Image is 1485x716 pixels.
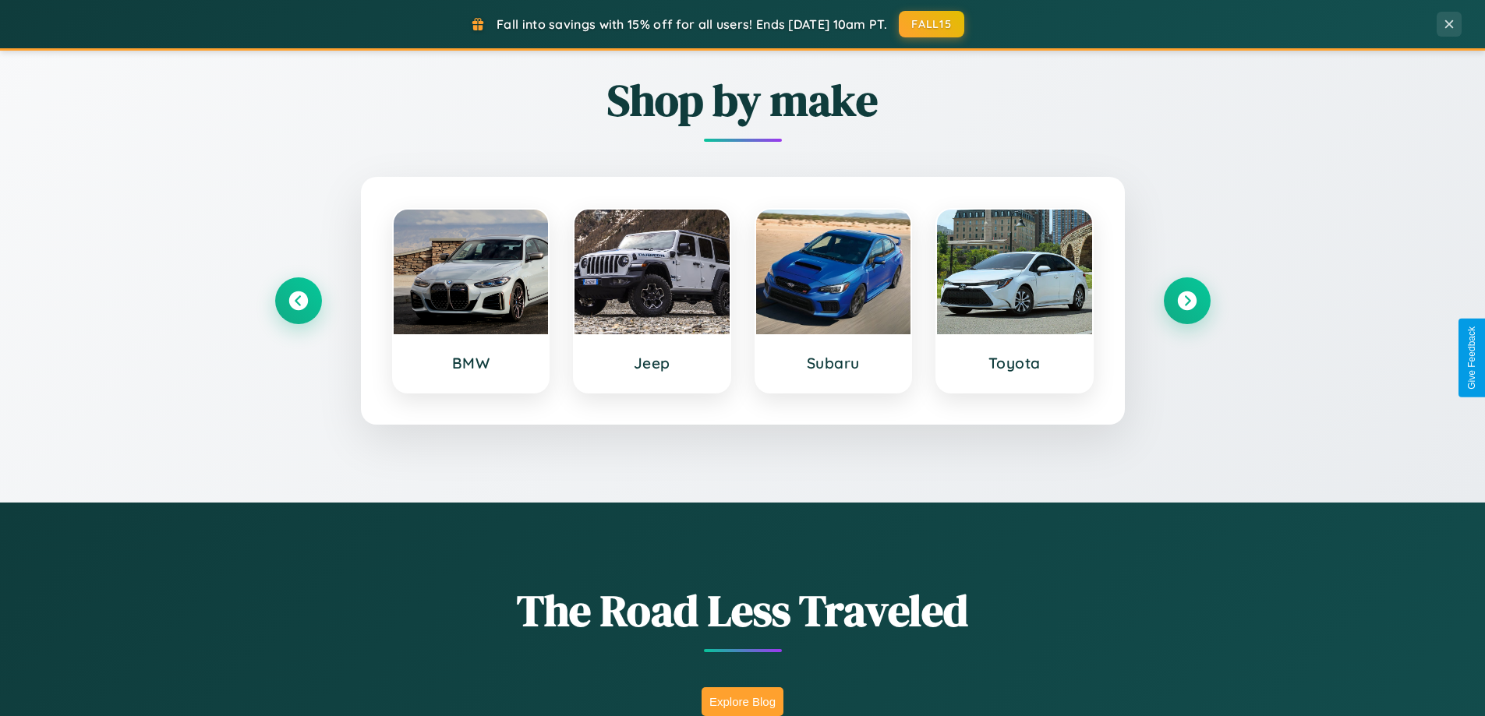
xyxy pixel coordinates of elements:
[275,580,1211,640] h1: The Road Less Traveled
[409,354,533,372] h3: BMW
[702,687,783,716] button: Explore Blog
[1466,326,1477,390] div: Give Feedback
[899,11,964,37] button: FALL15
[497,16,887,32] span: Fall into savings with 15% off for all users! Ends [DATE] 10am PT.
[772,354,896,372] h3: Subaru
[953,354,1077,372] h3: Toyota
[590,354,714,372] h3: Jeep
[275,70,1211,130] h2: Shop by make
